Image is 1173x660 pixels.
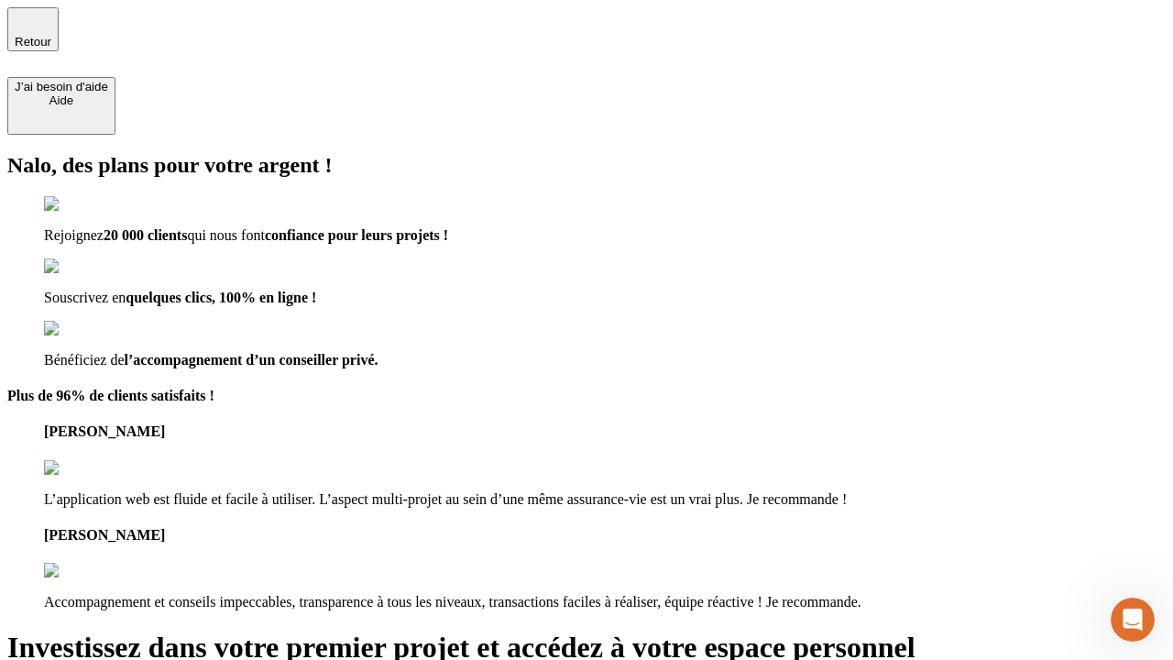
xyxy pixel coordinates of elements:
span: 20 000 clients [104,227,188,243]
span: Rejoignez [44,227,104,243]
span: Bénéficiez de [44,352,125,368]
h4: [PERSON_NAME] [44,423,1166,440]
p: Accompagnement et conseils impeccables, transparence à tous les niveaux, transactions faciles à r... [44,594,1166,610]
span: l’accompagnement d’un conseiller privé. [125,352,378,368]
button: Retour [7,7,59,51]
div: Aide [15,93,108,107]
span: Souscrivez en [44,290,126,305]
iframe: Intercom live chat [1111,598,1155,642]
img: checkmark [44,258,123,275]
button: J’ai besoin d'aideAide [7,77,115,135]
span: quelques clics, 100% en ligne ! [126,290,316,305]
img: checkmark [44,321,123,337]
img: reviews stars [44,563,135,579]
span: qui nous font [187,227,264,243]
span: Retour [15,35,51,49]
div: J’ai besoin d'aide [15,80,108,93]
h4: [PERSON_NAME] [44,527,1166,544]
img: checkmark [44,196,123,213]
h4: Plus de 96% de clients satisfaits ! [7,388,1166,404]
h2: Nalo, des plans pour votre argent ! [7,153,1166,178]
img: reviews stars [44,460,135,477]
span: confiance pour leurs projets ! [265,227,448,243]
p: L’application web est fluide et facile à utiliser. L’aspect multi-projet au sein d’une même assur... [44,491,1166,508]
